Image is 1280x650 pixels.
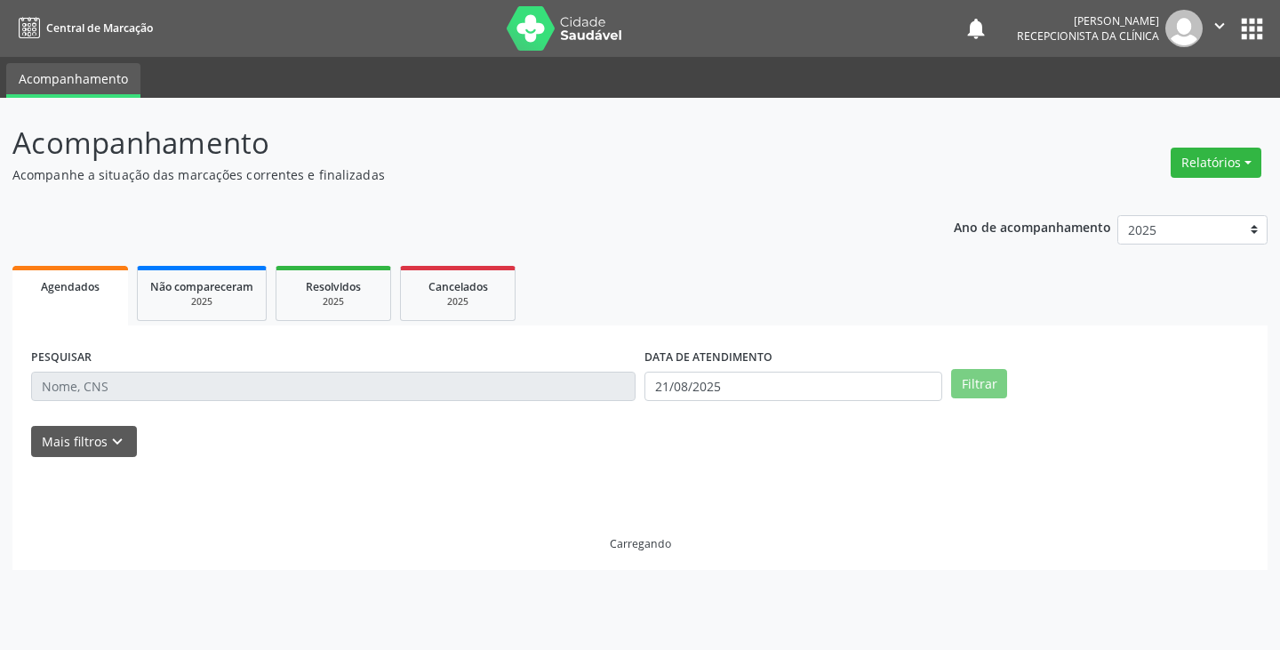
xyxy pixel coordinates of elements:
[1017,13,1159,28] div: [PERSON_NAME]
[964,16,988,41] button: notifications
[108,432,127,452] i: keyboard_arrow_down
[1171,148,1261,178] button: Relatórios
[12,165,891,184] p: Acompanhe a situação das marcações correntes e finalizadas
[644,372,942,402] input: Selecione um intervalo
[6,63,140,98] a: Acompanhamento
[644,344,772,372] label: DATA DE ATENDIMENTO
[610,536,671,551] div: Carregando
[1236,13,1268,44] button: apps
[1017,28,1159,44] span: Recepcionista da clínica
[41,279,100,294] span: Agendados
[951,369,1007,399] button: Filtrar
[1210,16,1229,36] i: 
[150,295,253,309] div: 2025
[289,295,378,309] div: 2025
[31,372,636,402] input: Nome, CNS
[46,20,153,36] span: Central de Marcação
[150,279,253,294] span: Não compareceram
[954,215,1111,237] p: Ano de acompanhamento
[1165,10,1203,47] img: img
[1203,10,1236,47] button: 
[31,426,137,457] button: Mais filtroskeyboard_arrow_down
[31,344,92,372] label: PESQUISAR
[306,279,361,294] span: Resolvidos
[12,13,153,43] a: Central de Marcação
[428,279,488,294] span: Cancelados
[413,295,502,309] div: 2025
[12,121,891,165] p: Acompanhamento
